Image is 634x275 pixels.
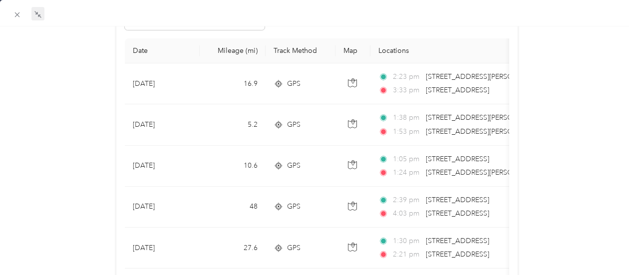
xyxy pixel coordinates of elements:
[393,112,421,123] span: 1:38 pm
[426,72,545,81] span: [STREET_ADDRESS][PERSON_NAME]
[200,104,266,145] td: 5.2
[287,119,301,130] span: GPS
[393,167,421,178] span: 1:24 pm
[125,104,200,145] td: [DATE]
[125,187,200,228] td: [DATE]
[393,236,421,247] span: 1:30 pm
[200,187,266,228] td: 48
[393,71,421,82] span: 2:23 pm
[287,78,301,89] span: GPS
[335,38,370,63] th: Map
[426,209,489,218] span: [STREET_ADDRESS]
[426,196,489,204] span: [STREET_ADDRESS]
[287,160,301,171] span: GPS
[200,228,266,269] td: 27.6
[393,208,421,219] span: 4:03 pm
[426,250,489,259] span: [STREET_ADDRESS]
[266,38,335,63] th: Track Method
[125,146,200,187] td: [DATE]
[200,63,266,104] td: 16.9
[426,127,545,136] span: [STREET_ADDRESS][PERSON_NAME]
[287,201,301,212] span: GPS
[370,38,600,63] th: Locations
[125,63,200,104] td: [DATE]
[426,237,489,245] span: [STREET_ADDRESS]
[426,113,600,122] span: [STREET_ADDRESS][PERSON_NAME][PERSON_NAME]
[200,146,266,187] td: 10.6
[393,154,421,165] span: 1:05 pm
[393,195,421,206] span: 2:39 pm
[200,38,266,63] th: Mileage (mi)
[125,38,200,63] th: Date
[426,168,600,177] span: [STREET_ADDRESS][PERSON_NAME][PERSON_NAME]
[393,85,421,96] span: 3:33 pm
[426,155,489,163] span: [STREET_ADDRESS]
[578,219,634,275] iframe: Everlance-gr Chat Button Frame
[125,228,200,269] td: [DATE]
[393,126,421,137] span: 1:53 pm
[287,243,301,254] span: GPS
[426,86,489,94] span: [STREET_ADDRESS]
[393,249,421,260] span: 2:21 pm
